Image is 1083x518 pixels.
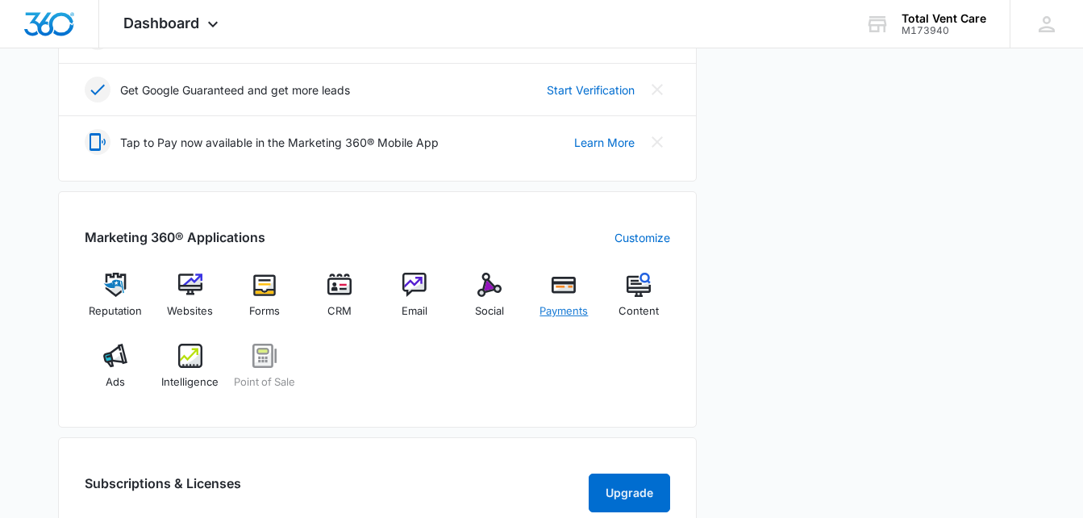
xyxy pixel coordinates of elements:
span: Content [619,303,659,320]
a: CRM [309,273,371,331]
span: CRM [327,303,352,320]
a: Learn More [574,134,635,151]
a: Forms [234,273,296,331]
h2: Subscriptions & Licenses [85,474,241,506]
span: Ads [106,374,125,391]
a: Customize [614,229,670,246]
span: Websites [167,303,213,320]
h2: Marketing 360® Applications [85,228,265,247]
span: Payments [539,303,588,320]
span: Social [475,303,504,320]
p: Get Google Guaranteed and get more leads [120,81,350,98]
div: account name [902,12,986,25]
span: Reputation [89,303,142,320]
button: Upgrade [589,474,670,512]
span: Email [402,303,427,320]
p: Tap to Pay now available in the Marketing 360® Mobile App [120,134,439,151]
button: Close [644,129,670,155]
a: Ads [85,344,147,402]
a: Intelligence [159,344,221,402]
div: account id [902,25,986,36]
span: Intelligence [161,374,219,391]
button: Close [644,77,670,102]
a: Websites [159,273,221,331]
a: Point of Sale [234,344,296,402]
span: Forms [249,303,280,320]
a: Reputation [85,273,147,331]
span: Dashboard [123,15,199,31]
span: Point of Sale [234,374,295,391]
a: Email [384,273,446,331]
a: Start Verification [547,81,635,98]
a: Social [458,273,520,331]
a: Payments [533,273,595,331]
a: Content [608,273,670,331]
